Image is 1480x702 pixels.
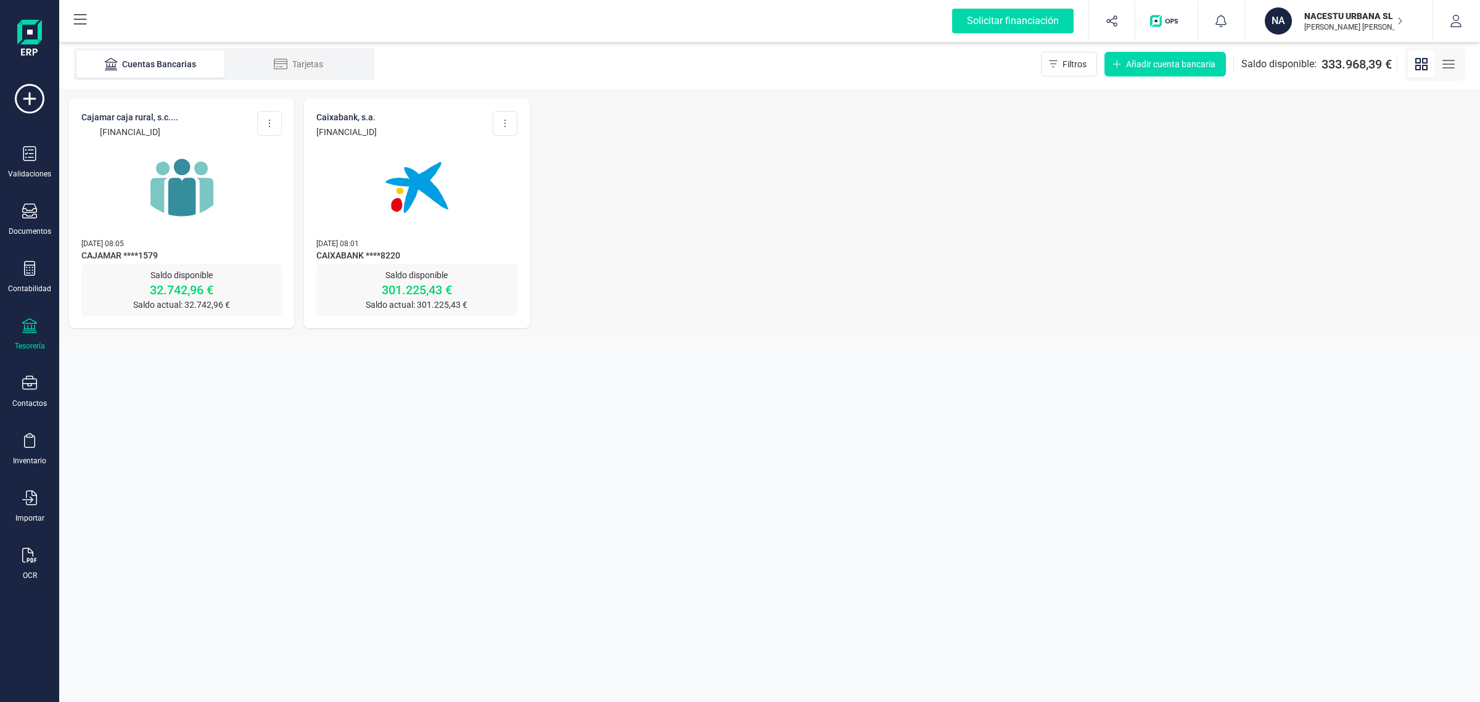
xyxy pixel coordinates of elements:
img: Logo Finanedi [17,20,42,59]
div: Contactos [12,398,47,408]
div: Solicitar financiación [952,9,1074,33]
p: Saldo disponible [81,269,282,281]
span: Filtros [1063,58,1087,70]
button: Logo de OPS [1143,1,1190,41]
p: CAIXABANK, S.A. [316,111,377,123]
div: OCR [23,571,37,580]
div: Tarjetas [249,58,348,70]
span: Añadir cuenta bancaria [1126,58,1215,70]
div: Cuentas Bancarias [101,58,200,70]
img: Logo de OPS [1150,15,1183,27]
button: NANACESTU URBANA SL[PERSON_NAME] [PERSON_NAME] [1260,1,1418,41]
div: Tesorería [15,341,45,351]
div: Documentos [9,226,51,236]
div: NA [1265,7,1292,35]
button: Filtros [1041,52,1097,76]
div: Contabilidad [8,284,51,294]
div: Importar [15,513,44,523]
p: Saldo actual: 32.742,96 € [81,299,282,311]
button: Añadir cuenta bancaria [1104,52,1226,76]
button: Solicitar financiación [937,1,1088,41]
p: NACESTU URBANA SL [1304,10,1403,22]
p: [FINANCIAL_ID] [316,126,377,138]
span: [DATE] 08:05 [81,239,124,248]
span: [DATE] 08:01 [316,239,359,248]
p: [PERSON_NAME] [PERSON_NAME] [1304,22,1403,32]
div: Inventario [13,456,46,466]
p: 32.742,96 € [81,281,282,299]
span: 333.968,39 € [1322,56,1392,73]
p: [FINANCIAL_ID] [81,126,178,138]
p: CAJAMAR CAJA RURAL, S.C.... [81,111,178,123]
p: Saldo disponible [316,269,517,281]
span: Saldo disponible: [1241,57,1317,72]
p: 301.225,43 € [316,281,517,299]
p: Saldo actual: 301.225,43 € [316,299,517,311]
div: Validaciones [8,169,51,179]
